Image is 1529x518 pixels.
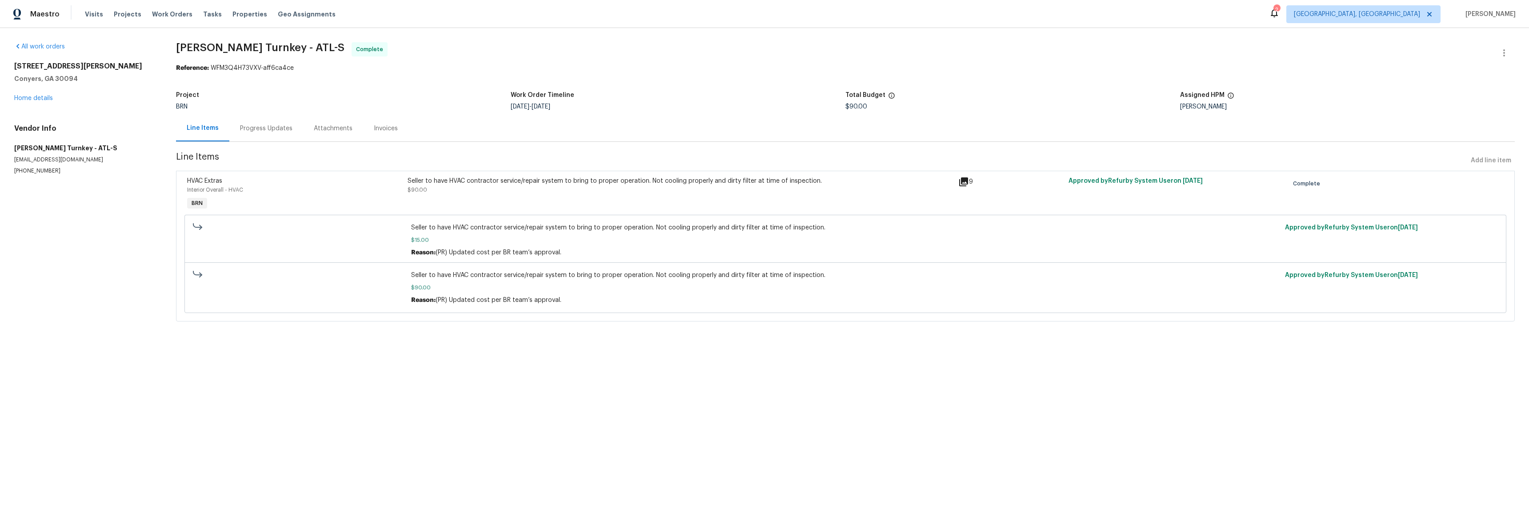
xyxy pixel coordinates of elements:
span: HVAC Extras [187,178,222,184]
span: Projects [114,10,141,19]
span: (PR) Updated cost per BR team’s approval. [436,297,561,303]
span: Properties [232,10,267,19]
span: [PERSON_NAME] [1462,10,1516,19]
span: [PERSON_NAME] Turnkey - ATL-S [176,42,344,53]
span: Complete [1293,179,1324,188]
span: Complete [356,45,387,54]
h4: Vendor Info [14,124,155,133]
div: 2 [1273,5,1280,14]
span: Tasks [203,11,222,17]
a: Home details [14,95,53,101]
span: Interior Overall - HVAC [187,187,243,193]
span: Work Orders [152,10,192,19]
span: Reason: [411,249,436,256]
span: Geo Assignments [278,10,336,19]
div: Progress Updates [240,124,292,133]
a: All work orders [14,44,65,50]
div: [PERSON_NAME] [1180,104,1515,110]
div: Line Items [187,124,219,133]
span: The total cost of line items that have been proposed by Opendoor. This sum includes line items th... [888,92,895,104]
h5: Total Budget [845,92,885,98]
h5: Project [176,92,199,98]
span: Approved by Refurby System User on [1285,225,1418,231]
h2: [STREET_ADDRESS][PERSON_NAME] [14,62,155,71]
span: BRN [188,199,206,208]
h5: [PERSON_NAME] Turnkey - ATL-S [14,144,155,153]
p: [PHONE_NUMBER] [14,167,155,175]
span: [DATE] [1183,178,1203,184]
div: Seller to have HVAC contractor service/repair system to bring to proper operation. Not cooling pr... [408,177,953,185]
span: Maestro [30,10,60,19]
span: Line Items [176,153,1467,169]
h5: Assigned HPM [1180,92,1225,98]
span: Visits [85,10,103,19]
span: [DATE] [1398,225,1418,231]
div: 9 [958,177,1063,187]
span: Approved by Refurby System User on [1069,178,1203,184]
span: $90.00 [845,104,867,110]
h5: Conyers, GA 30094 [14,74,155,83]
p: [EMAIL_ADDRESS][DOMAIN_NAME] [14,156,155,164]
span: The hpm assigned to this work order. [1227,92,1234,104]
span: [DATE] [511,104,529,110]
span: BRN [176,104,188,110]
span: [DATE] [532,104,550,110]
span: Seller to have HVAC contractor service/repair system to bring to proper operation. Not cooling pr... [411,271,1279,280]
span: Seller to have HVAC contractor service/repair system to bring to proper operation. Not cooling pr... [411,223,1279,232]
div: Attachments [314,124,352,133]
span: $15.00 [411,236,1279,245]
div: WFM3Q4H73VXV-aff6ca4ce [176,64,1515,72]
span: Reason: [411,297,436,303]
span: $90.00 [411,283,1279,292]
span: Approved by Refurby System User on [1285,272,1418,278]
div: Invoices [374,124,398,133]
span: [DATE] [1398,272,1418,278]
h5: Work Order Timeline [511,92,574,98]
span: - [511,104,550,110]
span: (PR) Updated cost per BR team’s approval. [436,249,561,256]
b: Reference: [176,65,209,71]
span: [GEOGRAPHIC_DATA], [GEOGRAPHIC_DATA] [1294,10,1420,19]
span: $90.00 [408,187,427,193]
